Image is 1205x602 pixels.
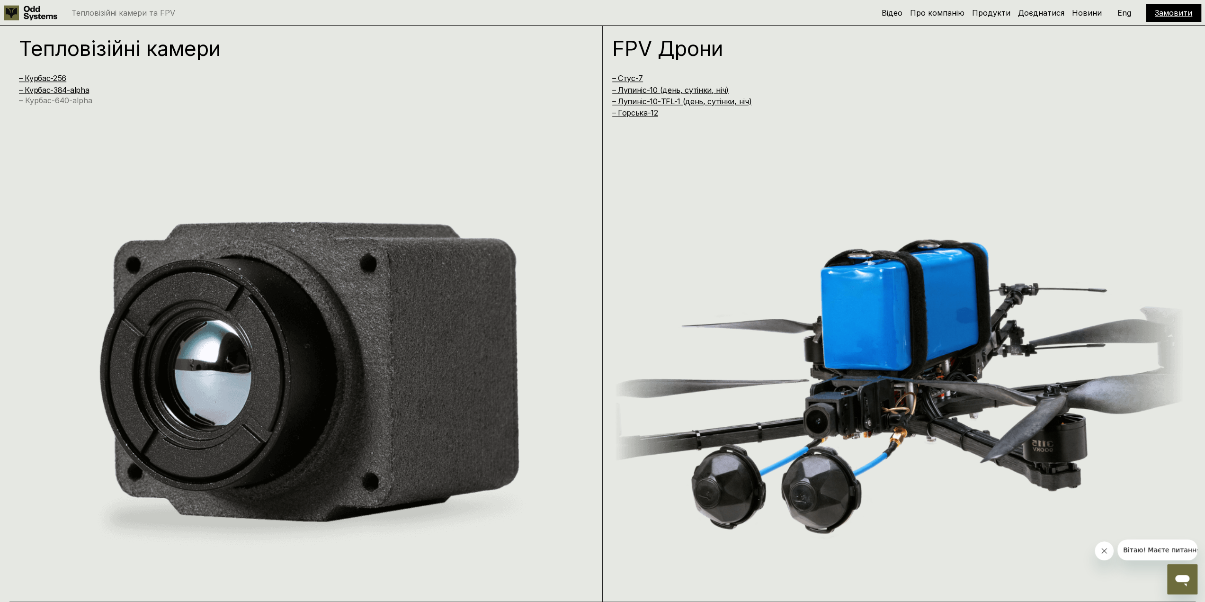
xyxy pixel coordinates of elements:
a: – Лупиніс-10-TFL-1 (день, сутінки, ніч) [612,97,752,106]
a: Замовити [1155,8,1192,18]
a: – Курбас-640-alpha [19,96,92,105]
iframe: Сообщение от компании [1117,539,1197,560]
span: Вітаю! Маєте питання? [6,7,87,14]
iframe: Кнопка запуска окна обмена сообщениями [1167,564,1197,594]
a: Новини [1072,8,1102,18]
a: Відео [882,8,902,18]
a: – Горська-12 [612,108,658,117]
h1: FPV Дрони [612,38,1152,59]
a: Продукти [972,8,1010,18]
a: – Стус-7 [612,73,643,83]
a: Про компанію [910,8,964,18]
a: – Курбас-256 [19,73,66,83]
a: – Лупиніс-10 (день, сутінки, ніч) [612,85,729,95]
a: – Курбас-384-alpha [19,85,89,95]
h1: Тепловізійні камери [19,38,559,59]
p: Eng [1117,9,1131,17]
iframe: Закрыть сообщение [1095,541,1114,560]
p: Тепловізійні камери та FPV [71,9,175,17]
a: Доєднатися [1018,8,1064,18]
